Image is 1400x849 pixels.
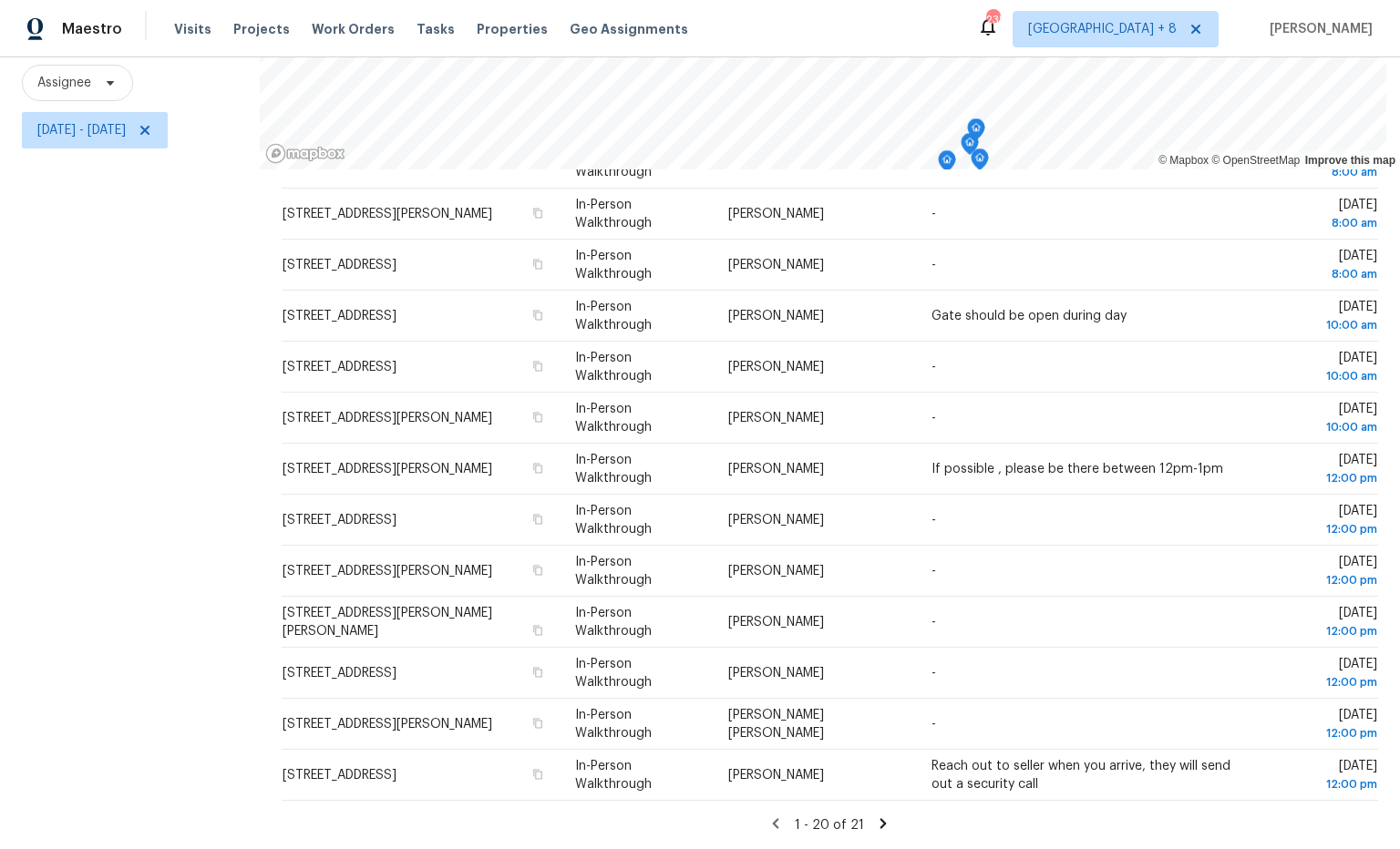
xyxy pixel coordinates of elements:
[530,409,546,425] button: Copy Address
[1261,352,1377,385] span: [DATE]
[283,667,396,680] span: [STREET_ADDRESS]
[1261,607,1377,640] span: [DATE]
[312,20,395,38] span: Work Orders
[1261,505,1377,538] span: [DATE]
[728,769,824,782] span: [PERSON_NAME]
[932,412,936,424] span: -
[932,565,936,578] span: -
[728,412,824,424] span: [PERSON_NAME]
[932,361,936,373] span: -
[1261,709,1377,742] span: [DATE]
[530,715,546,731] button: Copy Address
[233,20,290,38] span: Projects
[967,118,985,147] div: Map marker
[1261,265,1377,283] div: 8:00 am
[1262,20,1373,38] span: [PERSON_NAME]
[530,205,546,221] button: Copy Address
[283,310,396,322] span: [STREET_ADDRESS]
[728,565,824,578] span: [PERSON_NAME]
[728,310,824,322] span: [PERSON_NAME]
[728,463,824,476] span: [PERSON_NAME]
[932,667,936,680] span: -
[575,556,652,587] span: In-Person Walkthrough
[1211,154,1300,167] a: OpenStreetMap
[283,565,492,578] span: [STREET_ADDRESS][PERSON_NAME]
[932,616,936,629] span: -
[530,622,546,639] button: Copy Address
[1261,250,1377,283] span: [DATE]
[530,256,546,272] button: Copy Address
[575,301,652,332] span: In-Person Walkthrough
[477,20,548,38] span: Properties
[283,769,396,782] span: [STREET_ADDRESS]
[37,74,91,92] span: Assignee
[728,208,824,220] span: [PERSON_NAME]
[575,709,652,740] span: In-Person Walkthrough
[530,460,546,476] button: Copy Address
[283,361,396,373] span: [STREET_ADDRESS]
[1261,571,1377,589] div: 12:00 pm
[932,514,936,527] span: -
[575,505,652,536] span: In-Person Walkthrough
[932,760,1230,791] span: Reach out to seller when you arrive, they will send out a security call
[1261,724,1377,742] div: 12:00 pm
[570,20,688,38] span: Geo Assignments
[932,208,936,220] span: -
[283,463,492,476] span: [STREET_ADDRESS][PERSON_NAME]
[728,361,824,373] span: [PERSON_NAME]
[62,20,122,38] span: Maestro
[1028,20,1177,38] span: [GEOGRAPHIC_DATA] + 8
[283,514,396,527] span: [STREET_ADDRESS]
[932,259,936,271] span: -
[1261,775,1377,793] div: 12:00 pm
[728,259,824,271] span: [PERSON_NAME]
[932,463,1223,476] span: If possible , please be there between 12pm-1pm
[728,514,824,527] span: [PERSON_NAME]
[1261,469,1377,487] div: 12:00 pm
[283,259,396,271] span: [STREET_ADDRESS]
[575,250,652,281] span: In-Person Walkthrough
[1261,199,1377,232] span: [DATE]
[932,310,1127,322] span: Gate should be open during day
[1261,454,1377,487] span: [DATE]
[1261,403,1377,436] span: [DATE]
[1261,622,1377,640] div: 12:00 pm
[795,819,864,832] span: 1 - 20 of 21
[1261,556,1377,589] span: [DATE]
[1305,154,1395,167] a: Improve this map
[530,154,546,170] button: Copy Address
[530,307,546,323] button: Copy Address
[1261,658,1377,691] span: [DATE]
[283,607,492,638] span: [STREET_ADDRESS][PERSON_NAME][PERSON_NAME]
[1261,760,1377,793] span: [DATE]
[1261,418,1377,436] div: 10:00 am
[728,667,824,680] span: [PERSON_NAME]
[1261,520,1377,538] div: 12:00 pm
[575,760,652,791] span: In-Person Walkthrough
[971,148,989,177] div: Map marker
[986,11,999,29] div: 238
[961,133,979,161] div: Map marker
[1261,301,1377,334] span: [DATE]
[575,607,652,638] span: In-Person Walkthrough
[530,511,546,527] button: Copy Address
[530,664,546,680] button: Copy Address
[932,718,936,731] span: -
[530,562,546,578] button: Copy Address
[283,718,492,731] span: [STREET_ADDRESS][PERSON_NAME]
[1261,367,1377,385] div: 10:00 am
[1261,316,1377,334] div: 10:00 am
[575,148,652,179] span: In-Person Walkthrough
[1261,148,1377,181] span: [DATE]
[37,121,126,139] span: [DATE] - [DATE]
[1261,673,1377,691] div: 12:00 pm
[265,143,345,164] a: Mapbox homepage
[1261,163,1377,181] div: 8:00 am
[530,358,546,374] button: Copy Address
[575,352,652,383] span: In-Person Walkthrough
[575,199,652,230] span: In-Person Walkthrough
[417,23,455,36] span: Tasks
[530,766,546,783] button: Copy Address
[938,150,956,179] div: Map marker
[1158,154,1209,167] a: Mapbox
